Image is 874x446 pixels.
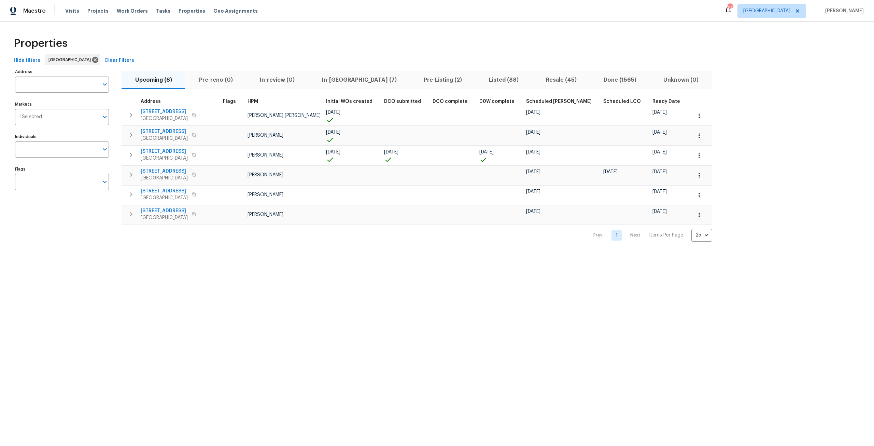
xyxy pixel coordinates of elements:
span: [DATE] [652,110,667,115]
span: Done (1565) [594,75,646,85]
span: [STREET_ADDRESS] [141,128,188,135]
span: Pre-Listing (2) [414,75,471,85]
nav: Pagination Navigation [587,229,712,242]
span: 1 Selected [20,114,42,120]
span: Visits [65,8,79,14]
span: [DATE] [384,150,398,154]
span: Pre-reno (0) [189,75,242,85]
span: [STREET_ADDRESS] [141,148,188,155]
span: [GEOGRAPHIC_DATA] [743,8,790,14]
button: Open [100,177,110,187]
span: [DATE] [526,189,540,194]
span: [PERSON_NAME] [248,192,283,197]
span: Work Orders [117,8,148,14]
span: HPM [248,99,258,104]
span: Hide filters [14,56,40,65]
span: [DATE] [526,130,540,135]
span: Listed (88) [480,75,528,85]
span: [GEOGRAPHIC_DATA] [141,155,188,162]
span: Upcoming (6) [126,75,181,85]
span: Unknown (0) [654,75,708,85]
span: [GEOGRAPHIC_DATA] [141,135,188,142]
span: [DATE] [526,209,540,214]
span: Flags [223,99,236,104]
span: Properties [179,8,205,14]
span: In-[GEOGRAPHIC_DATA] (7) [312,75,406,85]
div: 25 [691,226,712,244]
span: [DATE] [652,130,667,135]
span: [DATE] [326,110,340,115]
button: Hide filters [11,54,43,67]
span: Tasks [156,9,170,13]
span: Properties [14,40,68,47]
span: [PERSON_NAME] [248,133,283,138]
button: Open [100,80,110,89]
span: [STREET_ADDRESS] [141,207,188,214]
label: Address [15,70,109,74]
button: Open [100,112,110,122]
span: [PERSON_NAME] [822,8,864,14]
span: DCO submitted [384,99,421,104]
span: D0W complete [479,99,514,104]
span: [GEOGRAPHIC_DATA] [48,56,94,63]
span: Scheduled [PERSON_NAME] [526,99,592,104]
span: [DATE] [326,130,340,135]
span: [STREET_ADDRESS] [141,188,188,194]
label: Flags [15,167,109,171]
label: Markets [15,102,109,106]
span: [DATE] [652,189,667,194]
span: DCO complete [433,99,468,104]
span: [DATE] [526,150,540,154]
span: Initial WOs created [326,99,372,104]
span: [GEOGRAPHIC_DATA] [141,115,188,122]
span: In-review (0) [251,75,304,85]
span: Scheduled LCO [603,99,641,104]
span: [DATE] [526,110,540,115]
span: [STREET_ADDRESS] [141,168,188,175]
span: [PERSON_NAME] [248,212,283,217]
a: Goto page 1 [611,230,622,241]
button: Clear Filters [102,54,137,67]
span: [GEOGRAPHIC_DATA] [141,175,188,181]
div: 10 [728,4,732,11]
span: Geo Assignments [213,8,258,14]
button: Open [100,145,110,154]
p: Items Per Page [649,232,683,239]
div: [GEOGRAPHIC_DATA] [45,54,100,65]
span: [PERSON_NAME] [248,153,283,158]
span: Clear Filters [104,56,134,65]
span: Resale (45) [536,75,586,85]
span: [GEOGRAPHIC_DATA] [141,214,188,221]
span: [GEOGRAPHIC_DATA] [141,194,188,201]
span: [STREET_ADDRESS] [141,108,188,115]
span: Projects [87,8,109,14]
label: Individuals [15,135,109,139]
span: Maestro [23,8,46,14]
span: [DATE] [603,170,618,174]
span: [DATE] [326,150,340,154]
span: [DATE] [526,170,540,174]
span: [DATE] [652,170,667,174]
span: Address [141,99,161,104]
span: [DATE] [652,150,667,154]
span: [DATE] [652,209,667,214]
span: [DATE] [479,150,494,154]
span: [PERSON_NAME] [PERSON_NAME] [248,113,321,118]
span: Ready Date [652,99,680,104]
span: [PERSON_NAME] [248,173,283,177]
